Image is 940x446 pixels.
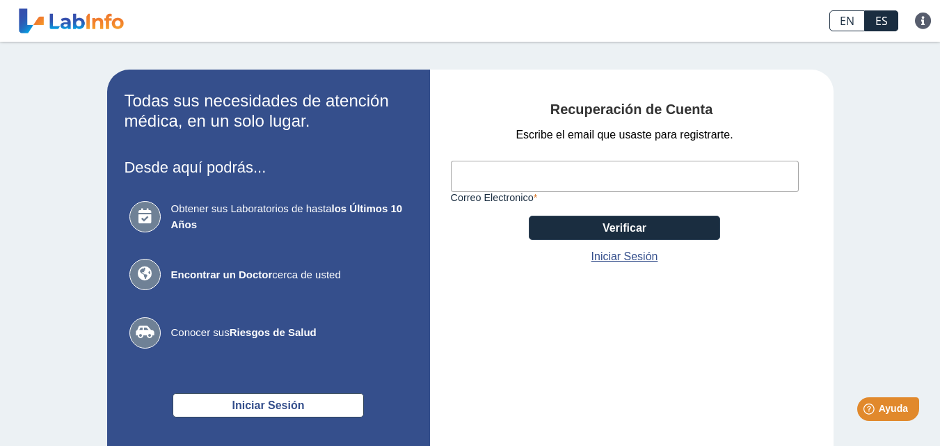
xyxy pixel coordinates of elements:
button: Verificar [529,216,720,240]
b: Riesgos de Salud [230,326,317,338]
span: cerca de usted [171,267,408,283]
iframe: Help widget launcher [816,392,925,431]
button: Iniciar Sesión [173,393,364,417]
a: EN [829,10,865,31]
a: ES [865,10,898,31]
b: los Últimos 10 Años [171,202,403,230]
span: Obtener sus Laboratorios de hasta [171,201,408,232]
span: Escribe el email que usaste para registrarte. [516,127,733,143]
label: Correo Electronico [451,192,799,203]
b: Encontrar un Doctor [171,269,273,280]
h2: Todas sus necesidades de atención médica, en un solo lugar. [125,91,413,132]
a: Iniciar Sesión [591,248,658,265]
span: Conocer sus [171,325,408,341]
h3: Desde aquí podrás... [125,159,413,176]
h4: Recuperación de Cuenta [451,102,813,118]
